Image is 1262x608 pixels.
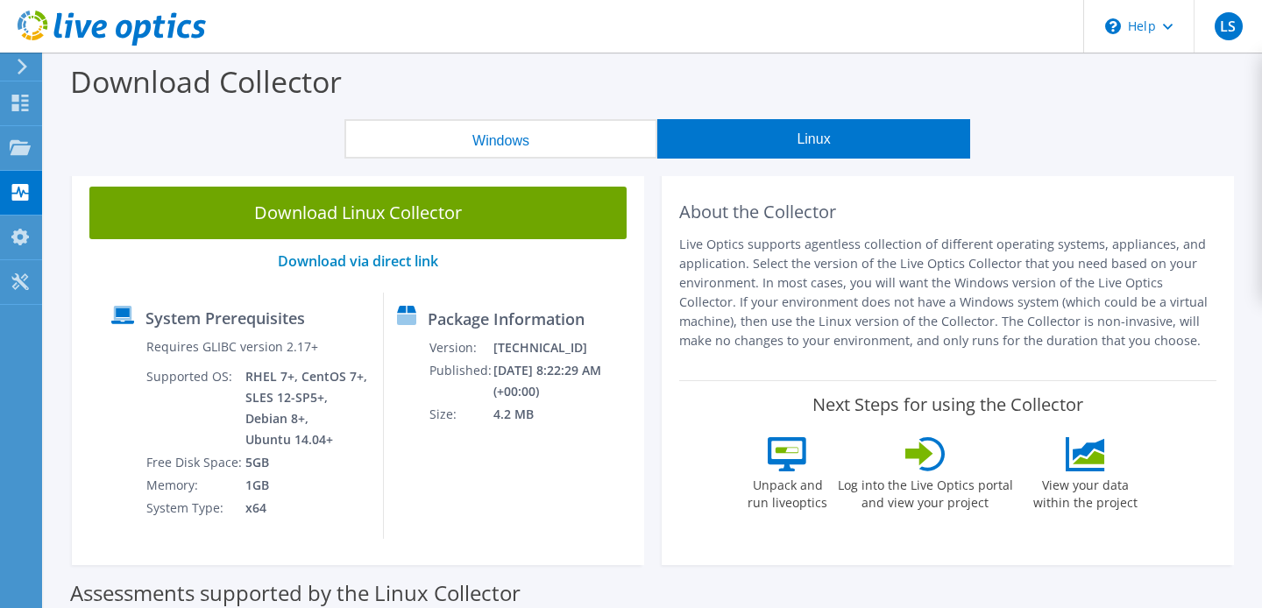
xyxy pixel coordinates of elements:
[146,338,318,356] label: Requires GLIBC version 2.17+
[493,403,636,426] td: 4.2 MB
[145,497,245,520] td: System Type:
[89,187,627,239] a: Download Linux Collector
[245,451,370,474] td: 5GB
[429,359,493,403] td: Published:
[145,474,245,497] td: Memory:
[812,394,1083,415] label: Next Steps for using the Collector
[245,497,370,520] td: x64
[245,365,370,451] td: RHEL 7+, CentOS 7+, SLES 12-SP5+, Debian 8+, Ubuntu 14.04+
[748,471,828,512] label: Unpack and run liveoptics
[344,119,657,159] button: Windows
[493,359,636,403] td: [DATE] 8:22:29 AM (+00:00)
[145,365,245,451] td: Supported OS:
[837,471,1014,512] label: Log into the Live Optics portal and view your project
[679,235,1216,350] p: Live Optics supports agentless collection of different operating systems, appliances, and applica...
[1023,471,1149,512] label: View your data within the project
[428,310,585,328] label: Package Information
[1215,12,1243,40] span: LS
[429,403,493,426] td: Size:
[145,309,305,327] label: System Prerequisites
[278,251,438,271] a: Download via direct link
[679,201,1216,223] h2: About the Collector
[245,474,370,497] td: 1GB
[493,336,636,359] td: [TECHNICAL_ID]
[657,119,970,159] button: Linux
[1105,18,1121,34] svg: \n
[429,336,493,359] td: Version:
[145,451,245,474] td: Free Disk Space:
[70,584,521,602] label: Assessments supported by the Linux Collector
[70,61,342,102] label: Download Collector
